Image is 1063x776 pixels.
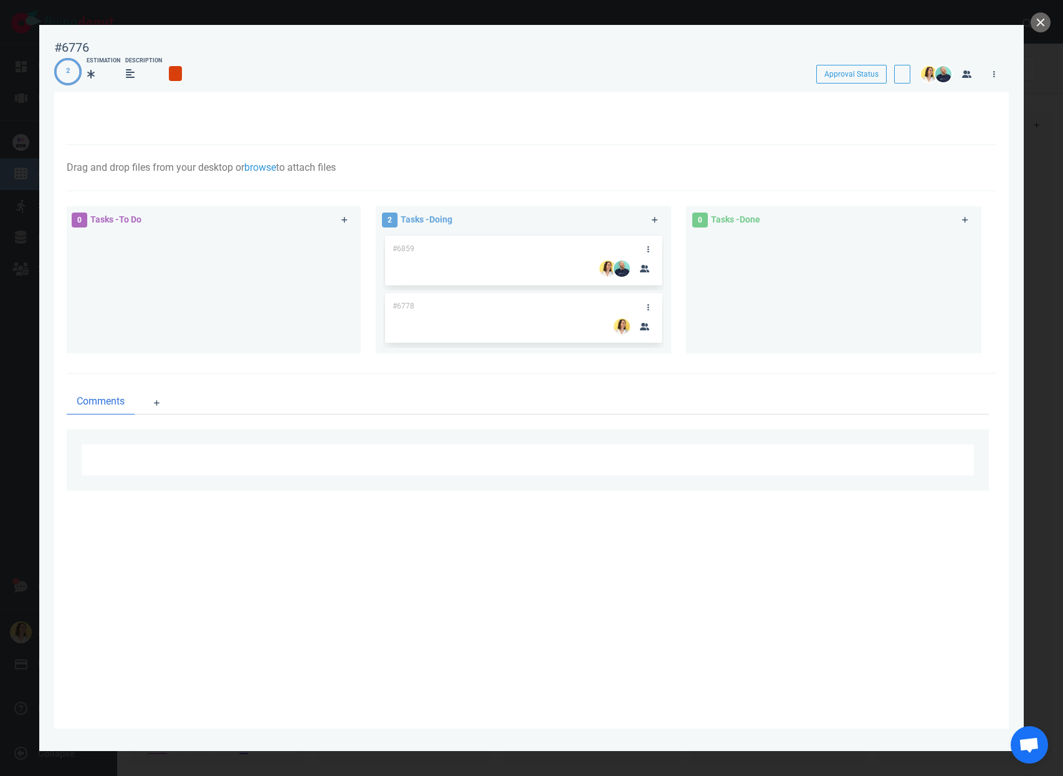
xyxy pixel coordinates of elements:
[921,66,937,82] img: 26
[77,394,125,409] span: Comments
[692,213,708,228] span: 0
[54,40,89,55] div: #6776
[816,65,887,84] button: Approval Status
[72,213,87,228] span: 0
[244,161,276,173] a: browse
[125,57,162,65] div: Description
[393,302,414,310] span: #6778
[87,57,120,65] div: Estimation
[614,319,630,335] img: 26
[599,261,616,277] img: 26
[67,161,244,173] span: Drag and drop files from your desktop or
[66,66,70,77] div: 2
[393,244,414,253] span: #6859
[401,214,452,224] span: Tasks - Doing
[614,261,630,277] img: 26
[276,161,336,173] span: to attach files
[382,213,398,228] span: 2
[711,214,760,224] span: Tasks - Done
[935,66,951,82] img: 26
[90,214,141,224] span: Tasks - To Do
[1031,12,1051,32] button: close
[1011,726,1048,764] div: Ouvrir le chat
